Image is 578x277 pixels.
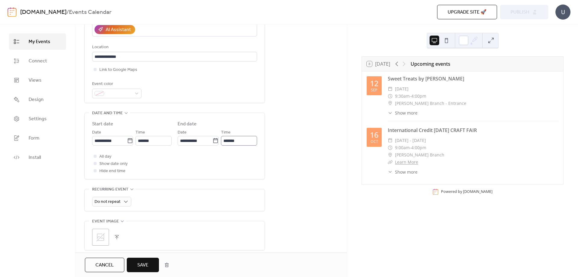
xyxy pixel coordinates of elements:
span: - [410,144,411,151]
span: Show more [395,169,418,175]
span: [PERSON_NAME] Branch [395,151,444,159]
a: Design [9,91,66,108]
div: ​ [388,169,393,175]
span: Recurring event [92,186,129,193]
span: 9:00am [395,144,410,151]
div: ​ [388,100,393,107]
span: Link to Google Maps [99,66,137,74]
div: Upcoming events [411,60,450,68]
span: Do not repeat [95,198,120,206]
span: Upgrade site 🚀 [448,9,486,16]
div: ​ [388,151,393,159]
span: Show date only [99,160,128,168]
span: Design [29,96,44,103]
span: Save [137,262,148,269]
button: Cancel [85,258,124,272]
img: logo [8,7,17,17]
button: ​Show more [388,110,418,116]
a: [DOMAIN_NAME] [20,7,67,18]
div: U [555,5,570,20]
button: Save [127,258,159,272]
div: ; [92,229,109,246]
a: Form [9,130,66,146]
div: ​ [388,159,393,166]
a: International Credit [DATE] CRAFT FAIR [388,127,477,134]
button: Upgrade site 🚀 [437,5,497,19]
b: Events Calendar [69,7,111,18]
span: Views [29,77,42,84]
div: Start date [92,121,113,128]
span: Show more [395,110,418,116]
a: My Events [9,33,66,50]
a: Install [9,149,66,165]
span: - [410,93,411,100]
span: [DATE] [395,85,409,93]
div: ​ [388,85,393,93]
div: Oct [371,140,378,144]
span: 9:30am [395,93,410,100]
div: End date [178,121,197,128]
span: Connect [29,58,47,65]
span: Form [29,135,39,142]
span: Date [92,129,101,136]
div: AI Assistant [106,26,131,33]
div: Sep [371,88,378,92]
a: Connect [9,53,66,69]
a: Learn More [395,159,418,165]
span: Cancel [95,262,114,269]
div: ​ [388,110,393,116]
div: Powered by [441,189,493,194]
a: Settings [9,111,66,127]
span: 4:00pm [411,144,426,151]
div: Location [92,44,256,51]
span: Time [221,129,231,136]
span: My Events [29,38,50,46]
span: Install [29,154,41,161]
a: [DOMAIN_NAME] [463,189,493,194]
div: ​ [388,93,393,100]
button: AI Assistant [95,25,135,34]
span: Settings [29,115,47,123]
div: Sweet Treats by [PERSON_NAME] [388,75,558,82]
button: ​Show more [388,169,418,175]
div: 12 [370,80,378,87]
span: Date [178,129,187,136]
span: [PERSON_NAME] Branch - Entrance [395,100,466,107]
b: / [67,7,69,18]
span: Time [135,129,145,136]
div: ​ [388,144,393,151]
span: All day [99,153,111,160]
span: Hide end time [99,168,126,175]
span: Event image [92,218,119,225]
div: 16 [370,131,378,139]
span: 4:00pm [411,93,426,100]
span: [DATE] - [DATE] [395,137,426,144]
a: Views [9,72,66,88]
div: Event color [92,80,140,88]
span: Date and time [92,110,123,117]
div: ​ [388,137,393,144]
